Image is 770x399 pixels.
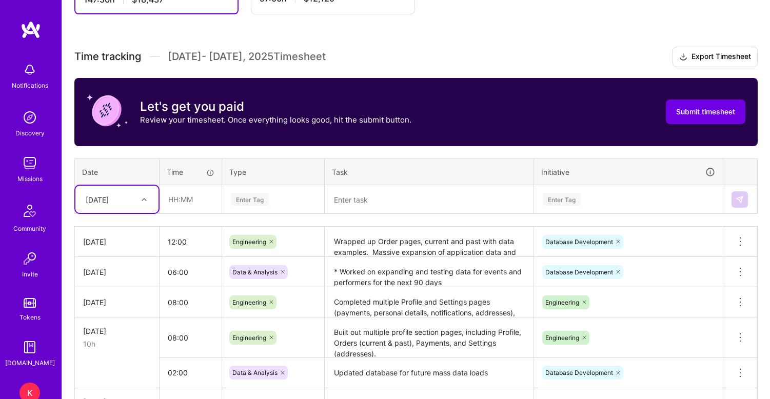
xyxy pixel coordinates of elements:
[545,238,613,246] span: Database Development
[19,107,40,128] img: discovery
[83,236,151,247] div: [DATE]
[21,21,41,39] img: logo
[19,337,40,357] img: guide book
[326,318,532,357] textarea: Built out multiple profile section pages, including Profile, Orders (current & past), Payments, a...
[543,191,581,207] div: Enter Tag
[545,268,613,276] span: Database Development
[673,47,758,67] button: Export Timesheet
[232,298,266,306] span: Engineering
[736,195,744,204] img: Submit
[545,369,613,376] span: Database Development
[325,158,534,185] th: Task
[160,359,222,386] input: HH:MM
[232,268,278,276] span: Data & Analysis
[24,298,36,308] img: tokens
[83,267,151,277] div: [DATE]
[160,289,222,316] input: HH:MM
[19,248,40,269] img: Invite
[140,114,411,125] p: Review your timesheet. Once everything looks good, hit the submit button.
[140,99,411,114] h3: Let's get you paid
[87,90,128,131] img: coin
[160,324,222,351] input: HH:MM
[17,173,43,184] div: Missions
[326,258,532,286] textarea: * Worked on expanding and testing data for events and performers for the next 90 days
[74,50,141,63] span: Time tracking
[167,167,214,177] div: Time
[160,228,222,255] input: HH:MM
[83,297,151,308] div: [DATE]
[75,158,160,185] th: Date
[326,288,532,316] textarea: Completed multiple Profile and Settings pages (payments, personal details, notifications, address...
[19,312,41,323] div: Tokens
[5,357,55,368] div: [DOMAIN_NAME]
[232,369,278,376] span: Data & Analysis
[232,334,266,342] span: Engineering
[17,198,42,223] img: Community
[545,298,579,306] span: Engineering
[19,153,40,173] img: teamwork
[83,338,151,349] div: 10h
[22,269,38,280] div: Invite
[160,186,221,213] input: HH:MM
[83,326,151,336] div: [DATE]
[231,191,269,207] div: Enter Tag
[679,52,687,63] i: icon Download
[326,228,532,256] textarea: Wrapped up Order pages, current and past with data examples. Massive expansion of application dat...
[545,334,579,342] span: Engineering
[326,359,532,387] textarea: Updated database for future mass data loads
[15,128,45,138] div: Discovery
[86,194,109,205] div: [DATE]
[676,107,735,117] span: Submit timesheet
[12,80,48,91] div: Notifications
[666,99,745,124] button: Submit timesheet
[13,223,46,234] div: Community
[232,238,266,246] span: Engineering
[160,258,222,286] input: HH:MM
[541,166,716,178] div: Initiative
[222,158,325,185] th: Type
[168,50,326,63] span: [DATE] - [DATE] , 2025 Timesheet
[142,197,147,202] i: icon Chevron
[19,59,40,80] img: bell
